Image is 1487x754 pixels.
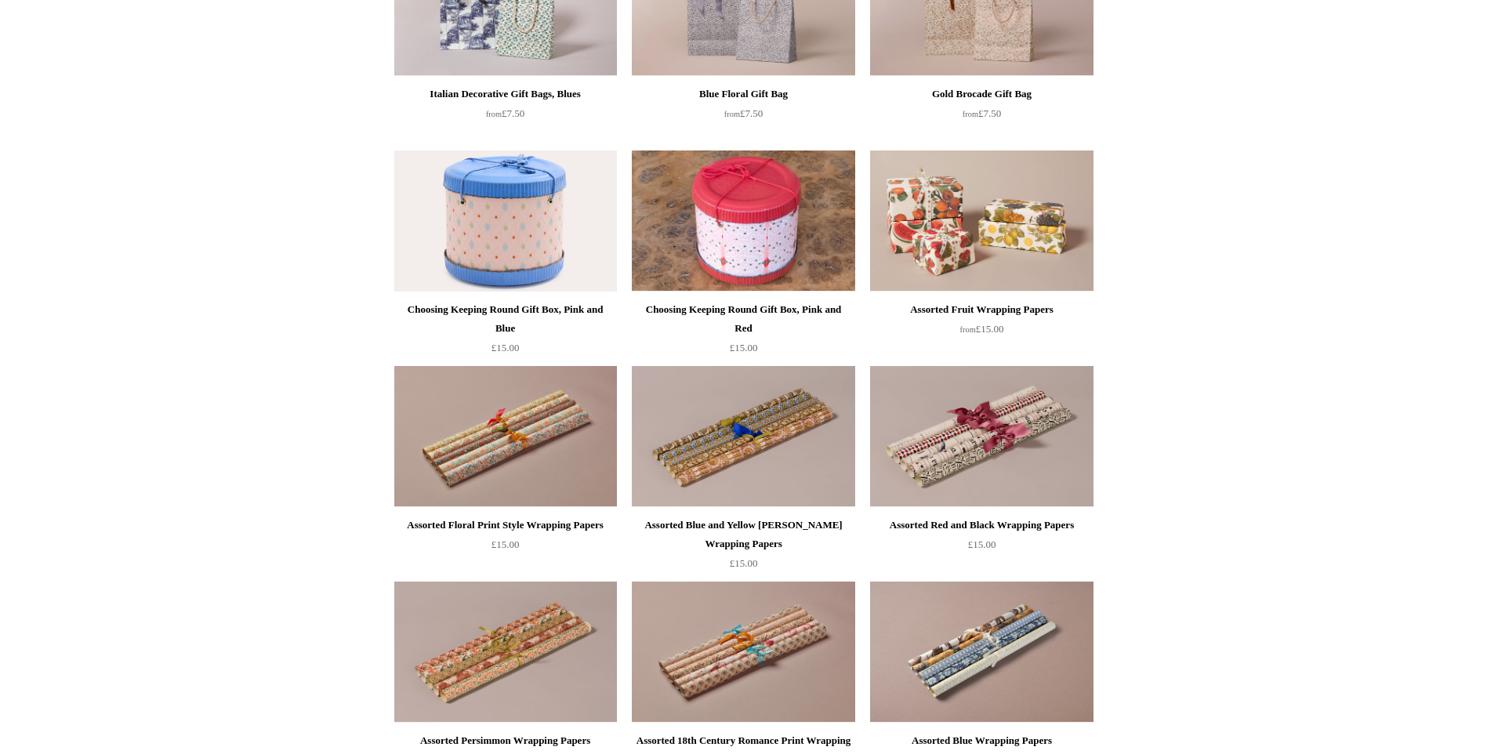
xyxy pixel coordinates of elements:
[398,85,613,103] div: Italian Decorative Gift Bags, Blues
[870,366,1093,507] img: Assorted Red and Black Wrapping Papers
[632,582,854,723] a: Assorted 18th Century Romance Print Wrapping Papers Assorted 18th Century Romance Print Wrapping ...
[632,85,854,149] a: Blue Floral Gift Bag from£7.50
[636,300,850,338] div: Choosing Keeping Round Gift Box, Pink and Red
[960,325,976,334] span: from
[394,150,617,292] a: Choosing Keeping Round Gift Box, Pink and Blue Choosing Keeping Round Gift Box, Pink and Blue
[394,582,617,723] img: Assorted Persimmon Wrapping Papers
[394,85,617,149] a: Italian Decorative Gift Bags, Blues from£7.50
[874,516,1089,535] div: Assorted Red and Black Wrapping Papers
[394,582,617,723] a: Assorted Persimmon Wrapping Papers Assorted Persimmon Wrapping Papers
[486,110,502,118] span: from
[398,516,613,535] div: Assorted Floral Print Style Wrapping Papers
[632,516,854,580] a: Assorted Blue and Yellow [PERSON_NAME] Wrapping Papers £15.00
[398,731,613,750] div: Assorted Persimmon Wrapping Papers
[632,582,854,723] img: Assorted 18th Century Romance Print Wrapping Papers
[394,150,617,292] img: Choosing Keeping Round Gift Box, Pink and Blue
[730,342,758,353] span: £15.00
[636,85,850,103] div: Blue Floral Gift Bag
[870,516,1093,580] a: Assorted Red and Black Wrapping Papers £15.00
[870,300,1093,364] a: Assorted Fruit Wrapping Papers from£15.00
[874,731,1089,750] div: Assorted Blue Wrapping Papers
[632,300,854,364] a: Choosing Keeping Round Gift Box, Pink and Red £15.00
[963,110,978,118] span: from
[636,516,850,553] div: Assorted Blue and Yellow [PERSON_NAME] Wrapping Papers
[870,150,1093,292] img: Assorted Fruit Wrapping Papers
[874,85,1089,103] div: Gold Brocade Gift Bag
[491,538,520,550] span: £15.00
[730,557,758,569] span: £15.00
[632,150,854,292] a: Choosing Keeping Round Gift Box, Pink and Red Choosing Keeping Round Gift Box, Pink and Red
[870,150,1093,292] a: Assorted Fruit Wrapping Papers Assorted Fruit Wrapping Papers
[968,538,996,550] span: £15.00
[870,582,1093,723] img: Assorted Blue Wrapping Papers
[398,300,613,338] div: Choosing Keeping Round Gift Box, Pink and Blue
[724,110,740,118] span: from
[960,323,1004,335] span: £15.00
[870,366,1093,507] a: Assorted Red and Black Wrapping Papers Assorted Red and Black Wrapping Papers
[963,107,1001,119] span: £7.50
[394,516,617,580] a: Assorted Floral Print Style Wrapping Papers £15.00
[491,342,520,353] span: £15.00
[394,366,617,507] a: Assorted Floral Print Style Wrapping Papers Assorted Floral Print Style Wrapping Papers
[394,300,617,364] a: Choosing Keeping Round Gift Box, Pink and Blue £15.00
[724,107,763,119] span: £7.50
[486,107,524,119] span: £7.50
[632,366,854,507] img: Assorted Blue and Yellow Remondini Wrapping Papers
[870,85,1093,149] a: Gold Brocade Gift Bag from£7.50
[394,366,617,507] img: Assorted Floral Print Style Wrapping Papers
[632,366,854,507] a: Assorted Blue and Yellow Remondini Wrapping Papers Assorted Blue and Yellow Remondini Wrapping Pa...
[632,150,854,292] img: Choosing Keeping Round Gift Box, Pink and Red
[874,300,1089,319] div: Assorted Fruit Wrapping Papers
[870,582,1093,723] a: Assorted Blue Wrapping Papers Assorted Blue Wrapping Papers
